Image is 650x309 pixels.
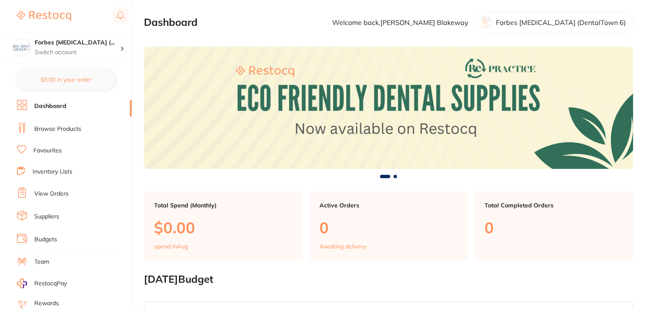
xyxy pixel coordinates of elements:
[144,192,303,260] a: Total Spend (Monthly)$0.00spend inAug
[34,212,59,221] a: Suppliers
[144,17,198,28] h2: Dashboard
[309,192,468,260] a: Active Orders0Awaiting delivery
[34,299,59,308] a: Rewards
[35,39,120,47] h4: Forbes Dental Surgery (DentalTown 6)
[144,273,633,285] h2: [DATE] Budget
[319,243,366,250] p: Awaiting delivery
[496,19,626,26] p: Forbes [MEDICAL_DATA] (DentalTown 6)
[17,11,71,21] img: Restocq Logo
[17,6,71,26] a: Restocq Logo
[474,192,633,260] a: Total Completed Orders0
[154,219,292,236] p: $0.00
[33,146,62,155] a: Favourites
[34,258,49,266] a: Team
[319,202,458,209] p: Active Orders
[34,190,69,198] a: View Orders
[34,102,66,110] a: Dashboard
[33,168,72,176] a: Inventory Lists
[17,279,27,288] img: RestocqPay
[319,219,458,236] p: 0
[154,202,292,209] p: Total Spend (Monthly)
[154,243,188,250] p: spend in Aug
[34,125,81,133] a: Browse Products
[485,202,623,209] p: Total Completed Orders
[13,39,30,56] img: Forbes Dental Surgery (DentalTown 6)
[332,19,468,26] p: Welcome back, [PERSON_NAME] Blakeway
[34,279,67,288] span: RestocqPay
[485,219,623,236] p: 0
[35,48,120,57] p: Switch account
[34,235,57,244] a: Budgets
[17,69,115,90] button: $0.00 in your order
[17,279,67,288] a: RestocqPay
[144,47,633,169] img: Dashboard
